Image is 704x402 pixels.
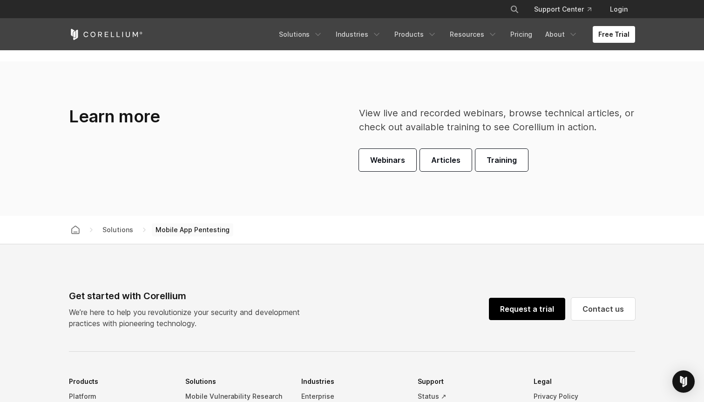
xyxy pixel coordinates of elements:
[475,149,528,171] a: Training
[527,1,599,18] a: Support Center
[571,298,635,320] a: Contact us
[99,225,137,234] div: Solutions
[67,223,84,236] a: Corellium home
[420,149,472,171] a: Articles
[69,106,307,127] h3: Learn more
[359,107,634,133] span: View live and recorded webinars, browse technical articles, or check out available training to se...
[672,370,695,393] div: Open Intercom Messenger
[370,154,405,166] span: Webinars
[359,149,416,171] a: Webinars
[152,223,233,236] span: Mobile App Pentesting
[431,154,460,166] span: Articles
[444,26,503,43] a: Resources
[273,26,328,43] a: Solutions
[69,289,307,303] div: Get started with Corellium
[69,29,143,40] a: Corellium Home
[505,26,538,43] a: Pricing
[389,26,442,43] a: Products
[69,307,307,329] p: We’re here to help you revolutionize your security and development practices with pioneering tech...
[487,154,517,166] span: Training
[99,224,137,235] span: Solutions
[540,26,583,43] a: About
[593,26,635,43] a: Free Trial
[489,298,565,320] a: Request a trial
[506,1,523,18] button: Search
[273,26,635,43] div: Navigation Menu
[602,1,635,18] a: Login
[330,26,387,43] a: Industries
[499,1,635,18] div: Navigation Menu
